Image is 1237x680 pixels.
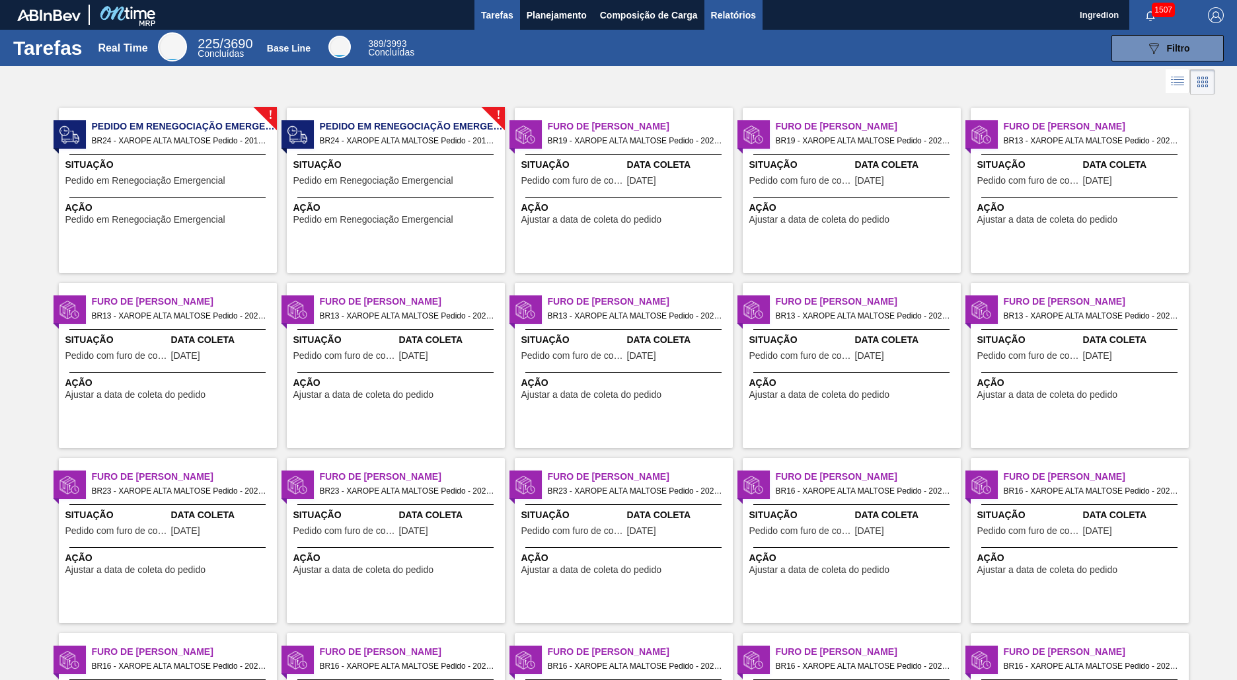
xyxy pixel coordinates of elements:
div: Real Time [198,38,252,58]
img: status [743,475,763,495]
span: Furo de Coleta [776,120,961,133]
span: Ajustar a data de coleta do pedido [749,390,890,400]
span: Pedido em Renegociação Emergencial [65,215,225,225]
span: 15/09/2025 [1083,526,1112,536]
img: status [287,300,307,320]
span: 15/09/2025 [627,526,656,536]
span: Ação [65,551,274,565]
span: BR13 - XAROPE ALTA MALTOSE Pedido - 2026227 [548,309,722,323]
span: BR16 - XAROPE ALTA MALTOSE Pedido - 2026149 [1004,659,1178,673]
span: BR16 - XAROPE ALTA MALTOSE Pedido - 2026295 [92,659,266,673]
span: Ajustar a data de coleta do pedido [521,390,662,400]
span: 11/09/2025 [399,351,428,361]
img: status [743,650,763,670]
span: Ação [521,551,730,565]
img: status [515,650,535,670]
span: Ajustar a data de coleta do pedido [977,565,1118,575]
span: Planejamento [527,7,587,23]
span: Data Coleta [171,333,274,347]
div: Real Time [98,42,147,54]
span: BR19 - XAROPE ALTA MALTOSE Pedido - 2026315 [776,133,950,148]
span: Situação [521,158,624,172]
span: Ajustar a data de coleta do pedido [293,565,434,575]
span: Pedido com furo de coleta [749,176,852,186]
img: status [59,300,79,320]
img: status [287,125,307,145]
span: Ação [749,201,957,215]
span: Data Coleta [855,333,957,347]
span: BR16 - XAROPE ALTA MALTOSE Pedido - 2026148 [776,659,950,673]
span: Data Coleta [627,333,730,347]
span: Data Coleta [399,508,502,522]
span: Situação [293,158,502,172]
span: Ação [977,201,1185,215]
span: Pedido com furo de coleta [65,526,168,536]
span: 13/09/2025 [855,526,884,536]
h1: Tarefas [13,40,83,56]
span: Pedido com furo de coleta [293,351,396,361]
span: Furo de Coleta [548,470,733,484]
span: Ação [749,376,957,390]
span: Ação [293,551,502,565]
span: Pedido em Renegociação Emergencial [92,120,277,133]
button: Notificações [1129,6,1172,24]
span: Situação [293,508,396,522]
span: Ação [65,376,274,390]
span: Pedido com furo de coleta [521,351,624,361]
span: Situação [293,333,396,347]
span: Furo de Coleta [320,645,505,659]
span: Tarefas [481,7,513,23]
span: Pedido com furo de coleta [293,526,396,536]
span: ! [268,110,272,120]
span: Situação [749,333,852,347]
span: Furo de Coleta [776,470,961,484]
span: Ação [977,376,1185,390]
span: Data Coleta [1083,508,1185,522]
span: Ação [521,201,730,215]
span: Situação [749,508,852,522]
img: status [515,125,535,145]
div: Base Line [267,43,311,54]
span: Furo de Coleta [548,295,733,309]
span: Ajustar a data de coleta do pedido [65,565,206,575]
span: Furo de Coleta [1004,295,1189,309]
div: Real Time [158,32,187,61]
span: 15/09/2025 [855,176,884,186]
span: 13/09/2025 [627,351,656,361]
span: Ajustar a data de coleta do pedido [521,215,662,225]
span: BR23 - XAROPE ALTA MALTOSE Pedido - 2026252 [92,484,266,498]
span: Ação [293,201,502,215]
span: Ação [65,201,274,215]
span: Furo de Coleta [1004,120,1189,133]
span: Ajustar a data de coleta do pedido [977,215,1118,225]
span: 225 [198,36,219,51]
div: Visão em Lista [1166,69,1190,94]
span: Data Coleta [1083,158,1185,172]
span: Furo de Coleta [1004,470,1189,484]
span: Furo de Coleta [320,470,505,484]
div: Base Line [368,40,414,57]
span: Data Coleta [1083,333,1185,347]
img: status [971,475,991,495]
span: BR16 - XAROPE ALTA MALTOSE Pedido - 2026296 [320,659,494,673]
span: Ajustar a data de coleta do pedido [65,390,206,400]
span: Situação [749,158,852,172]
span: BR16 - XAROPE ALTA MALTOSE Pedido - 2026158 [776,484,950,498]
span: Data Coleta [855,158,957,172]
span: Data Coleta [627,508,730,522]
span: BR23 - XAROPE ALTA MALTOSE Pedido - 2026303 [548,484,722,498]
span: Pedido com furo de coleta [521,526,624,536]
span: BR24 - XAROPE ALTA MALTOSE Pedido - 2018590 [92,133,266,148]
img: status [743,125,763,145]
img: status [515,300,535,320]
span: BR13 - XAROPE ALTA MALTOSE Pedido - 2026223 [92,309,266,323]
span: BR19 - XAROPE ALTA MALTOSE Pedido - 2026314 [548,133,722,148]
span: Situação [521,508,624,522]
div: Visão em Cards [1190,69,1215,94]
span: Situação [977,158,1080,172]
span: Pedido com furo de coleta [65,351,168,361]
span: Pedido com furo de coleta [749,526,852,536]
span: BR16 - XAROPE ALTA MALTOSE Pedido - 2026147 [548,659,722,673]
span: Furo de Coleta [92,295,277,309]
span: 389 [368,38,383,49]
